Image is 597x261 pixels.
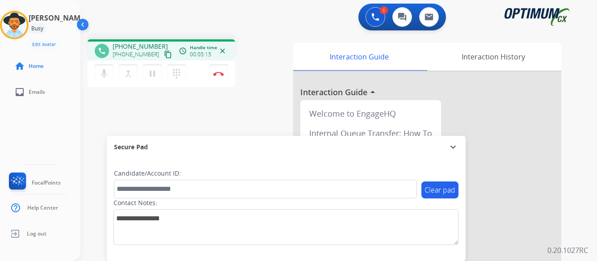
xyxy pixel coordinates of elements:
[29,23,46,34] div: Busy
[14,61,25,72] mat-icon: home
[114,143,148,152] span: Secure Pad
[32,179,61,186] span: FocalPoints
[293,43,425,71] div: Interaction Guide
[7,173,61,193] a: FocalPoints
[113,42,168,51] span: [PHONE_NUMBER]
[425,43,561,71] div: Interaction History
[304,123,437,143] div: Internal Queue Transfer: How To
[114,198,157,207] label: Contact Notes:
[29,13,87,23] h3: [PERSON_NAME]
[421,181,458,198] button: Clear pad
[14,87,25,97] mat-icon: inbox
[380,6,388,14] div: 1
[29,39,59,50] button: Edit Avatar
[27,230,46,237] span: Log out
[147,68,158,79] mat-icon: pause
[98,47,106,55] mat-icon: phone
[304,104,437,123] div: Welcome to EngageHQ
[190,51,211,58] span: 00:05:15
[114,169,181,178] label: Candidate/Account ID:
[99,68,109,79] mat-icon: mic
[190,44,217,51] span: Handle time
[547,245,588,256] p: 0.20.1027RC
[113,51,159,58] span: [PHONE_NUMBER]
[448,142,458,152] mat-icon: expand_more
[29,63,44,70] span: Home
[29,88,45,96] span: Emails
[179,47,187,55] mat-icon: access_time
[27,204,58,211] span: Help Center
[123,68,134,79] mat-icon: merge_type
[164,51,172,59] mat-icon: content_copy
[219,47,227,55] mat-icon: close
[171,68,182,79] mat-icon: dialpad
[2,13,27,38] img: avatar
[213,72,224,76] img: control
